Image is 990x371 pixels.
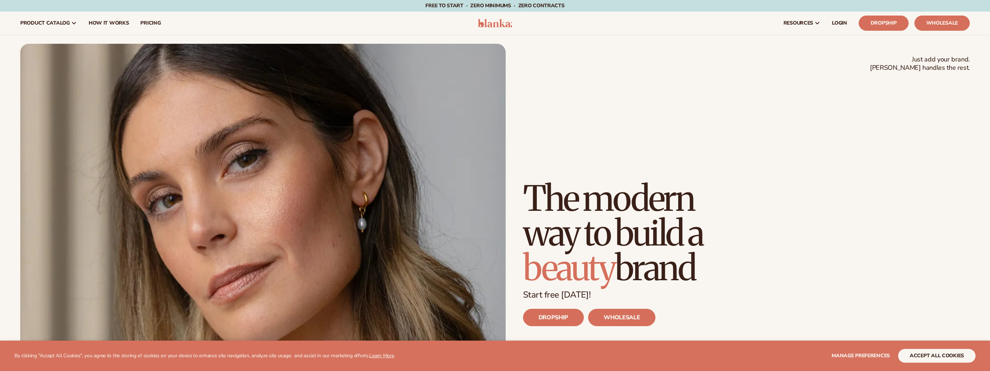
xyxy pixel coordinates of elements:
[832,20,847,26] span: LOGIN
[140,20,161,26] span: pricing
[83,12,135,35] a: How It Works
[89,20,129,26] span: How It Works
[778,12,826,35] a: resources
[369,352,394,359] a: Learn More
[20,20,70,26] span: product catalog
[14,12,83,35] a: product catalog
[425,2,564,9] span: Free to start · ZERO minimums · ZERO contracts
[914,16,970,31] a: Wholesale
[832,352,890,359] span: Manage preferences
[523,181,755,285] h1: The modern way to build a brand
[832,349,890,363] button: Manage preferences
[898,349,976,363] button: accept all cookies
[588,309,655,326] a: WHOLESALE
[783,20,813,26] span: resources
[478,19,512,27] img: logo
[826,12,853,35] a: LOGIN
[135,12,166,35] a: pricing
[14,353,394,359] p: By clicking "Accept All Cookies", you agree to the storing of cookies on your device to enhance s...
[859,16,909,31] a: Dropship
[523,309,584,326] a: DROPSHIP
[523,290,970,300] p: Start free [DATE]!
[870,55,970,72] span: Just add your brand. [PERSON_NAME] handles the rest.
[523,246,615,290] span: beauty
